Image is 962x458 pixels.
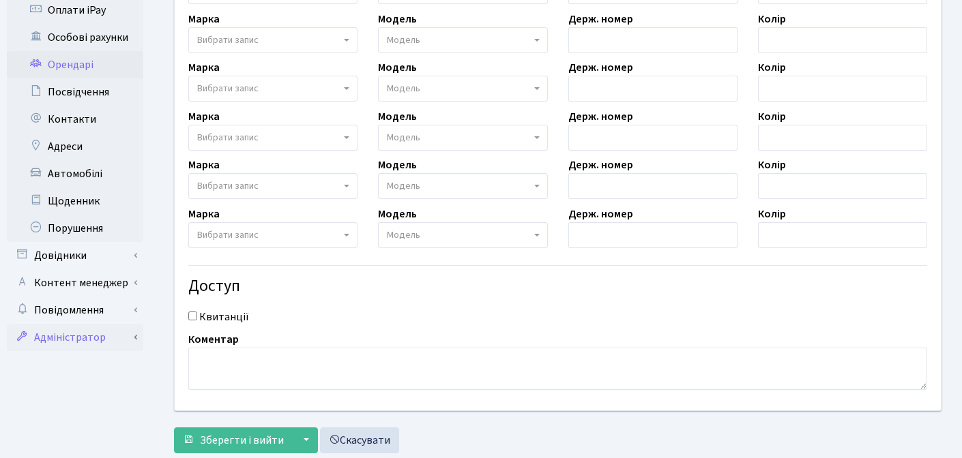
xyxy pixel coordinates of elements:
label: Колір [758,206,786,222]
a: Порушення [7,215,143,242]
span: Вибрати запис [197,33,259,47]
a: Адміністратор [7,324,143,351]
span: Модель [387,82,420,95]
label: Держ. номер [568,11,633,27]
a: Контент менеджер [7,269,143,296]
span: Зберегти і вийти [200,433,284,448]
a: Посвідчення [7,78,143,106]
span: Вибрати запис [197,82,259,95]
label: Марка [188,157,220,173]
a: Щоденник [7,187,143,215]
a: Контакти [7,106,143,133]
a: Довідники [7,242,143,269]
label: Держ. номер [568,157,633,173]
label: Колір [758,157,786,173]
a: Особові рахунки [7,24,143,51]
label: Держ. номер [568,206,633,222]
label: Держ. номер [568,108,633,125]
label: Марка [188,206,220,222]
label: Марка [188,11,220,27]
span: Модель [387,228,420,242]
a: Орендарі [7,51,143,78]
label: Модель [378,108,417,125]
label: Модель [378,206,417,222]
span: Вибрати запис [197,228,259,242]
h4: Доступ [188,277,927,296]
label: Колір [758,108,786,125]
a: Повідомлення [7,296,143,324]
label: Коментар [188,331,239,348]
a: Адреси [7,133,143,160]
span: Модель [387,33,420,47]
label: Модель [378,11,417,27]
label: Марка [188,59,220,76]
button: Зберегти і вийти [174,427,293,453]
label: Модель [378,157,417,173]
label: Квитанції [199,309,249,325]
span: Модель [387,131,420,144]
span: Вибрати запис [197,179,259,193]
a: Скасувати [320,427,399,453]
label: Модель [378,59,417,76]
span: Вибрати запис [197,131,259,144]
label: Марка [188,108,220,125]
a: Автомобілі [7,160,143,187]
label: Колір [758,11,786,27]
span: Модель [387,179,420,193]
label: Держ. номер [568,59,633,76]
label: Колір [758,59,786,76]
